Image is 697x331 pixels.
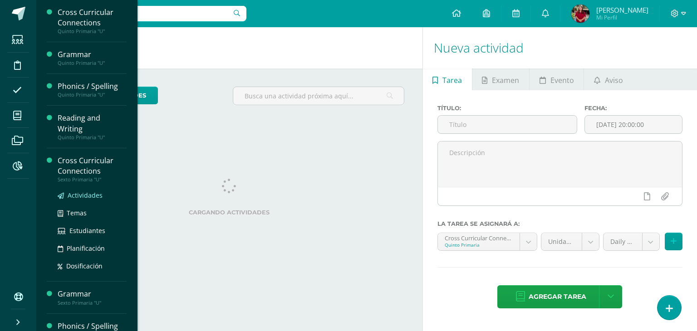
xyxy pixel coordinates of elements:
img: db05960aaf6b1e545792e2ab8cc01445.png [571,5,589,23]
a: Unidad 4 [541,233,599,250]
span: Mi Perfil [596,14,648,21]
div: Grammar [58,289,127,299]
h1: Actividades [47,27,412,68]
a: Aviso [584,68,633,90]
span: Unidad 4 [548,233,575,250]
a: Examen [472,68,529,90]
div: Quinto Primaria [445,242,513,248]
div: Reading and Writing [58,113,127,134]
div: Cross Curricular Connections [58,156,127,176]
a: Cross Curricular ConnectionsQuinto Primaria "U" [58,7,127,34]
a: Planificación [58,243,127,253]
span: Temas [67,209,87,217]
span: Daily Work (40.0%) [610,233,635,250]
div: Cross Curricular Connections [58,7,127,28]
span: Planificación [67,244,105,253]
label: Título: [437,105,578,112]
span: Agregar tarea [529,286,586,308]
div: Grammar [58,49,127,60]
a: Estudiantes [58,225,127,236]
input: Busca una actividad próxima aquí... [233,87,403,105]
a: GrammarSexto Primaria "U" [58,289,127,306]
span: Tarea [442,69,462,91]
div: Quinto Primaria "U" [58,92,127,98]
a: Daily Work (40.0%) [604,233,659,250]
span: [PERSON_NAME] [596,5,648,15]
a: Dosificación [58,261,127,271]
label: La tarea se asignará a: [437,220,682,227]
h1: Nueva actividad [434,27,686,68]
a: GrammarQuinto Primaria "U" [58,49,127,66]
div: Cross Curricular Connections 'U' [445,233,513,242]
input: Busca un usuario... [42,6,246,21]
div: Sexto Primaria "U" [58,300,127,306]
div: Phonics / Spelling [58,81,127,92]
label: Fecha: [584,105,682,112]
input: Título [438,116,577,133]
span: Dosificación [66,262,103,270]
div: Quinto Primaria "U" [58,28,127,34]
a: Cross Curricular Connections 'U'Quinto Primaria [438,233,537,250]
div: Sexto Primaria "U" [58,176,127,183]
span: Estudiantes [69,226,105,235]
a: Reading and WritingQuinto Primaria "U" [58,113,127,140]
div: Quinto Primaria "U" [58,60,127,66]
input: Fecha de entrega [585,116,682,133]
div: Quinto Primaria "U" [58,134,127,141]
a: Phonics / SpellingQuinto Primaria "U" [58,81,127,98]
a: Evento [530,68,584,90]
span: Actividades [68,191,103,200]
label: Cargando actividades [54,209,404,216]
span: Examen [492,69,519,91]
a: Temas [58,208,127,218]
a: Cross Curricular ConnectionsSexto Primaria "U" [58,156,127,183]
a: Tarea [423,68,472,90]
span: Aviso [605,69,623,91]
span: Evento [550,69,574,91]
a: Actividades [58,190,127,200]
